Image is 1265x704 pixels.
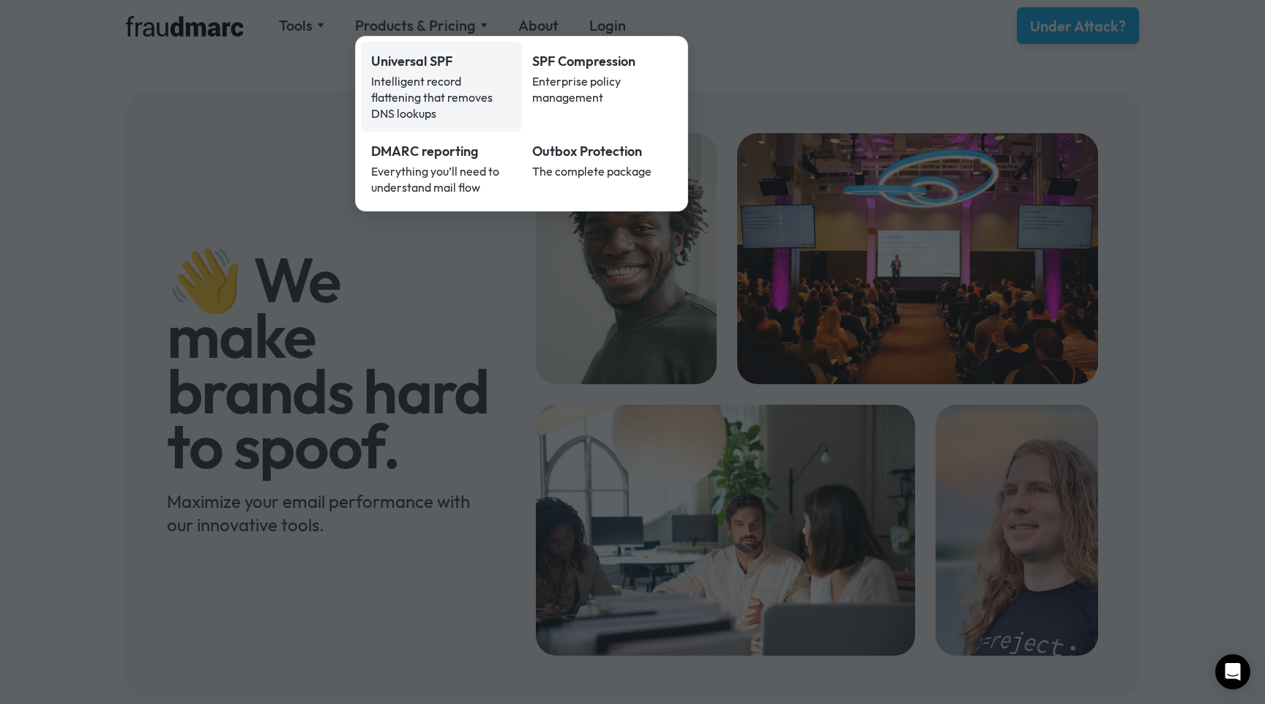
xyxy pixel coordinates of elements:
a: Outbox ProtectionThe complete package [522,132,683,206]
div: Outbox Protection [532,142,673,161]
div: Open Intercom Messenger [1215,654,1250,689]
nav: Products & Pricing [355,36,688,211]
div: DMARC reporting [371,142,512,161]
div: Enterprise policy management [532,73,673,105]
div: Universal SPF [371,52,512,71]
a: Universal SPFIntelligent record flattening that removes DNS lookups [361,42,522,132]
a: SPF CompressionEnterprise policy management [522,42,683,132]
a: DMARC reportingEverything you’ll need to understand mail flow [361,132,522,206]
div: Intelligent record flattening that removes DNS lookups [371,73,512,121]
div: Everything you’ll need to understand mail flow [371,163,512,195]
div: The complete package [532,163,673,179]
div: SPF Compression [532,52,673,71]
